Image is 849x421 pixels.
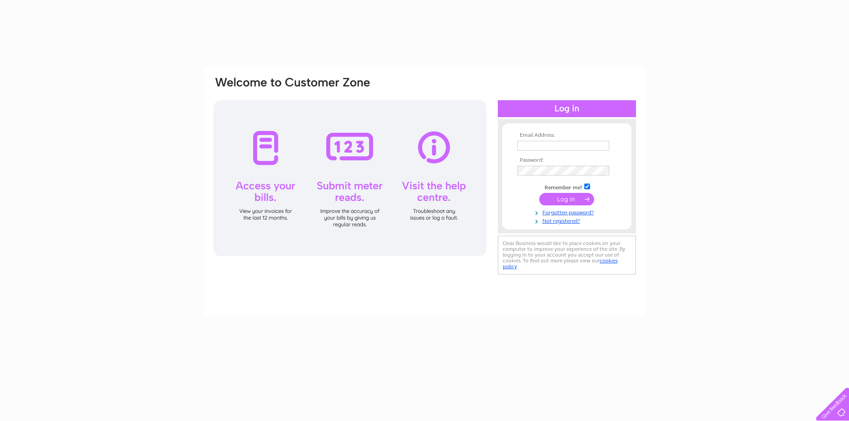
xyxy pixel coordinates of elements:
[503,258,618,270] a: cookies policy
[515,157,619,163] th: Password:
[517,216,619,225] a: Not registered?
[515,132,619,139] th: Email Address:
[498,236,636,274] div: Clear Business would like to place cookies on your computer to improve your experience of the sit...
[517,208,619,216] a: Forgotten password?
[515,182,619,191] td: Remember me?
[539,193,594,205] input: Submit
